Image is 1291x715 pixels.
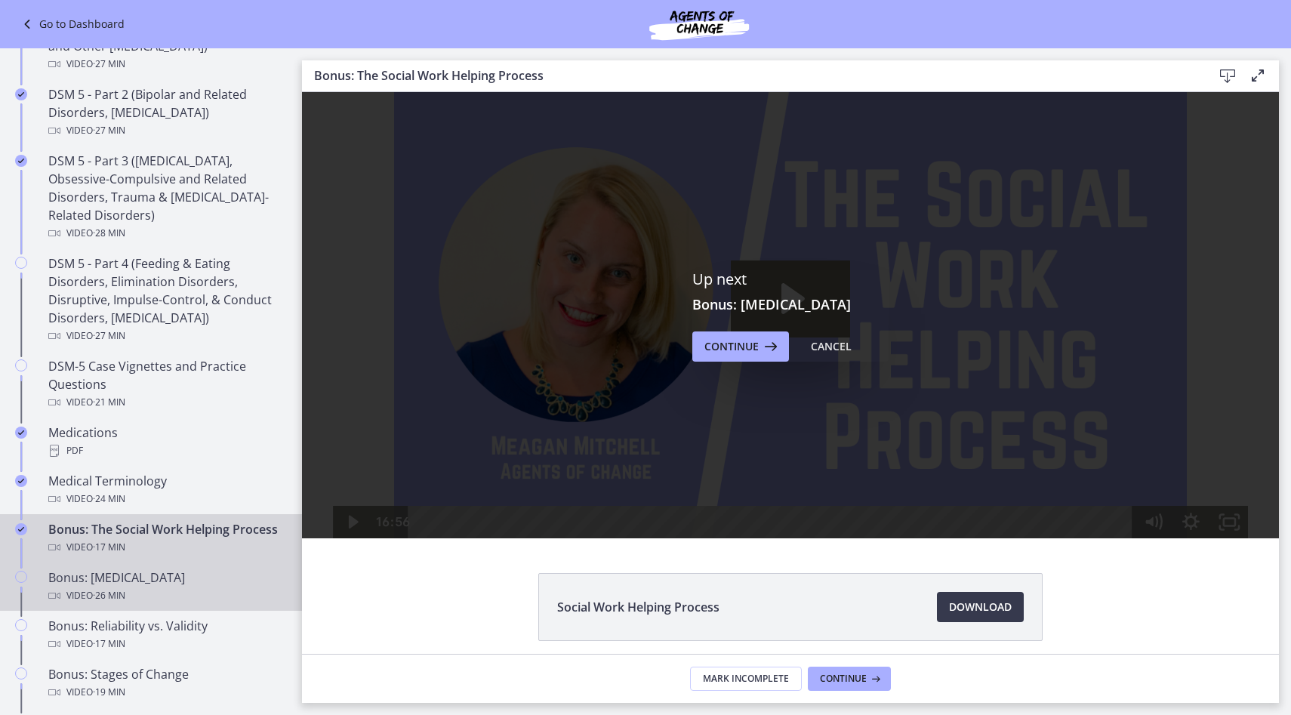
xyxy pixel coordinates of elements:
div: Bonus: Stages of Change [48,665,284,701]
button: Continue [808,667,891,691]
i: Completed [15,427,27,439]
i: Completed [15,523,27,535]
span: Download [949,598,1012,616]
span: · 19 min [93,683,125,701]
div: Medications [48,424,284,460]
a: Download [937,592,1024,622]
span: · 21 min [93,393,125,411]
img: Agents of Change Social Work Test Prep [609,6,790,42]
button: Play Video: cls54hg5f39c72ohaqr0.mp4 [429,168,548,245]
span: Social Work Helping Process [557,598,719,616]
span: · 24 min [93,490,125,508]
div: Video [48,393,284,411]
div: Bonus: The Social Work Helping Process [48,520,284,556]
div: Bonus: Reliability vs. Validity [48,617,284,653]
a: Go to Dashboard [18,15,125,33]
button: Show settings menu [870,414,908,446]
span: · 27 min [93,327,125,345]
button: Play Video [31,414,69,446]
div: Playbar [120,414,822,446]
div: Video [48,327,284,345]
div: Video [48,55,284,73]
div: Video [48,587,284,605]
div: Video [48,122,284,140]
h3: Bonus: The Social Work Helping Process [314,66,1188,85]
h3: Bonus: [MEDICAL_DATA] [692,295,889,313]
div: Cancel [811,337,852,356]
button: Mark Incomplete [690,667,802,691]
span: · 28 min [93,224,125,242]
div: Video [48,224,284,242]
div: Video [48,538,284,556]
p: Up next [692,270,889,289]
i: Completed [15,88,27,100]
div: Bonus: [MEDICAL_DATA] [48,569,284,605]
span: Continue [704,337,759,356]
div: Video [48,635,284,653]
div: PDF [48,442,284,460]
div: DSM-5 Case Vignettes and Practice Questions [48,357,284,411]
i: Completed [15,475,27,487]
span: · 17 min [93,635,125,653]
div: Video [48,490,284,508]
div: DSM 5 - Part 3 ([MEDICAL_DATA], Obsessive-Compulsive and Related Disorders, Trauma & [MEDICAL_DAT... [48,152,284,242]
button: Mute [832,414,870,446]
button: Continue [692,331,789,362]
i: Completed [15,155,27,167]
button: Cancel [799,331,864,362]
span: · 27 min [93,55,125,73]
div: Medical Terminology [48,472,284,508]
span: · 26 min [93,587,125,605]
button: Fullscreen [908,414,947,446]
div: Video [48,683,284,701]
span: Continue [820,673,867,685]
span: · 27 min [93,122,125,140]
div: DSM 5 - Part 2 (Bipolar and Related Disorders, [MEDICAL_DATA]) [48,85,284,140]
div: DSM 5 - Part 4 (Feeding & Eating Disorders, Elimination Disorders, Disruptive, Impulse-Control, &... [48,254,284,345]
span: · 17 min [93,538,125,556]
span: Mark Incomplete [703,673,789,685]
